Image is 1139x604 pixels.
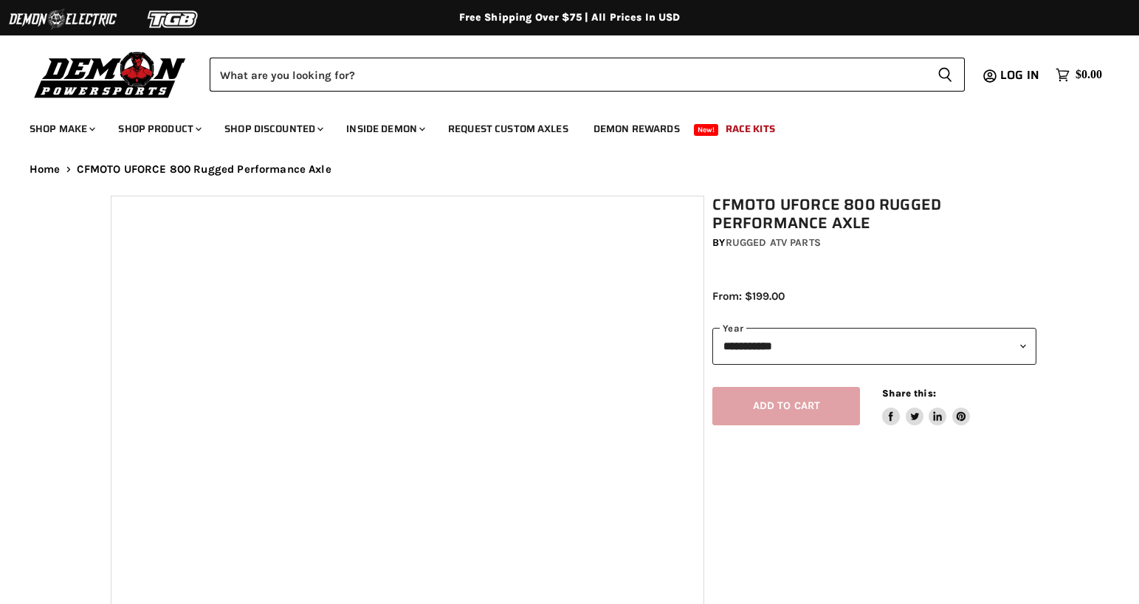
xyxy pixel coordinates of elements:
[712,289,785,303] span: From: $199.00
[118,5,229,33] img: TGB Logo 2
[694,124,719,136] span: New!
[1048,64,1109,86] a: $0.00
[107,114,210,144] a: Shop Product
[712,235,1036,251] div: by
[18,114,104,144] a: Shop Make
[882,388,935,399] span: Share this:
[994,69,1048,82] a: Log in
[715,114,786,144] a: Race Kits
[726,236,821,249] a: Rugged ATV Parts
[335,114,434,144] a: Inside Demon
[7,5,118,33] img: Demon Electric Logo 2
[1000,66,1039,84] span: Log in
[1076,68,1102,82] span: $0.00
[210,58,965,92] form: Product
[926,58,965,92] button: Search
[30,163,61,176] a: Home
[712,196,1036,233] h1: CFMOTO UFORCE 800 Rugged Performance Axle
[437,114,579,144] a: Request Custom Axles
[30,48,191,100] img: Demon Powersports
[210,58,926,92] input: Search
[712,328,1036,364] select: year
[18,108,1098,144] ul: Main menu
[213,114,332,144] a: Shop Discounted
[77,163,331,176] span: CFMOTO UFORCE 800 Rugged Performance Axle
[882,387,970,426] aside: Share this:
[582,114,691,144] a: Demon Rewards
